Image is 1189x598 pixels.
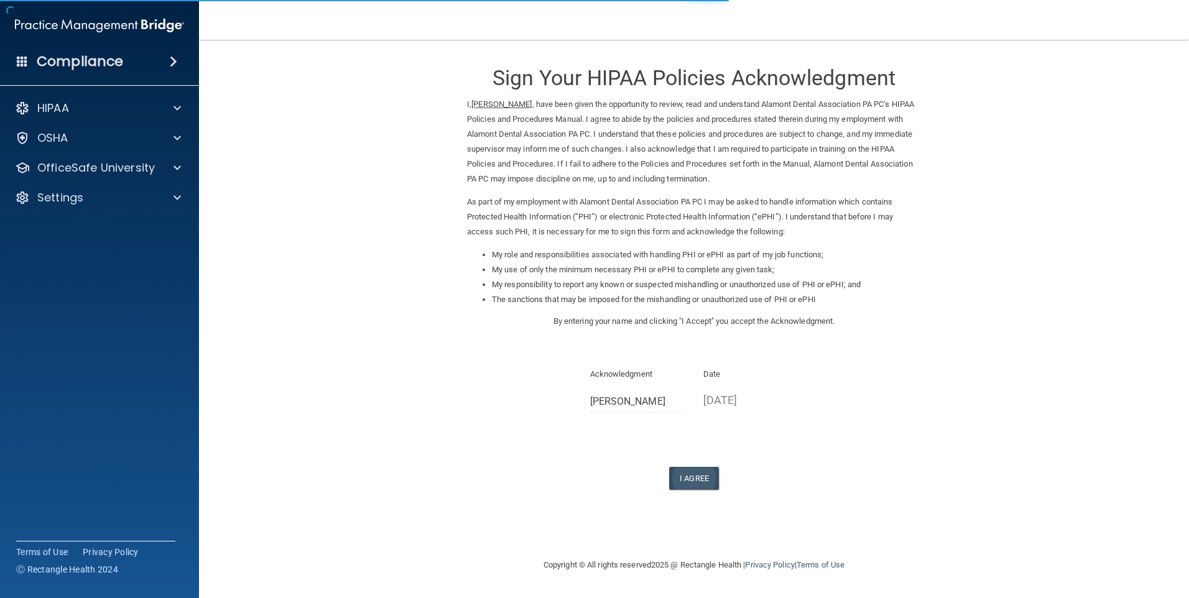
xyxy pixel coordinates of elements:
[492,277,921,292] li: My responsibility to report any known or suspected mishandling or unauthorized use of PHI or ePHI...
[467,97,921,186] p: I, , have been given the opportunity to review, read and understand Alamont Dental Association PA...
[471,99,532,109] ins: [PERSON_NAME]
[15,101,181,116] a: HIPAA
[590,390,685,413] input: Full Name
[492,247,921,262] li: My role and responsibilities associated with handling PHI or ePHI as part of my job functions;
[15,160,181,175] a: OfficeSafe University
[467,195,921,239] p: As part of my employment with Alamont Dental Association PA PC I may be asked to handle informati...
[467,67,921,90] h3: Sign Your HIPAA Policies Acknowledgment
[703,367,798,382] p: Date
[467,314,921,329] p: By entering your name and clicking "I Accept" you accept the Acknowledgment.
[467,545,921,585] div: Copyright © All rights reserved 2025 @ Rectangle Health | |
[15,13,184,38] img: PMB logo
[37,101,69,116] p: HIPAA
[745,560,794,569] a: Privacy Policy
[15,190,181,205] a: Settings
[492,292,921,307] li: The sanctions that may be imposed for the mishandling or unauthorized use of PHI or ePHI
[669,467,719,490] button: I Agree
[37,53,123,70] h4: Compliance
[15,131,181,145] a: OSHA
[37,131,68,145] p: OSHA
[492,262,921,277] li: My use of only the minimum necessary PHI or ePHI to complete any given task;
[37,190,83,205] p: Settings
[83,546,139,558] a: Privacy Policy
[16,546,68,558] a: Terms of Use
[590,367,685,382] p: Acknowledgment
[797,560,844,569] a: Terms of Use
[703,390,798,410] p: [DATE]
[16,563,118,576] span: Ⓒ Rectangle Health 2024
[37,160,155,175] p: OfficeSafe University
